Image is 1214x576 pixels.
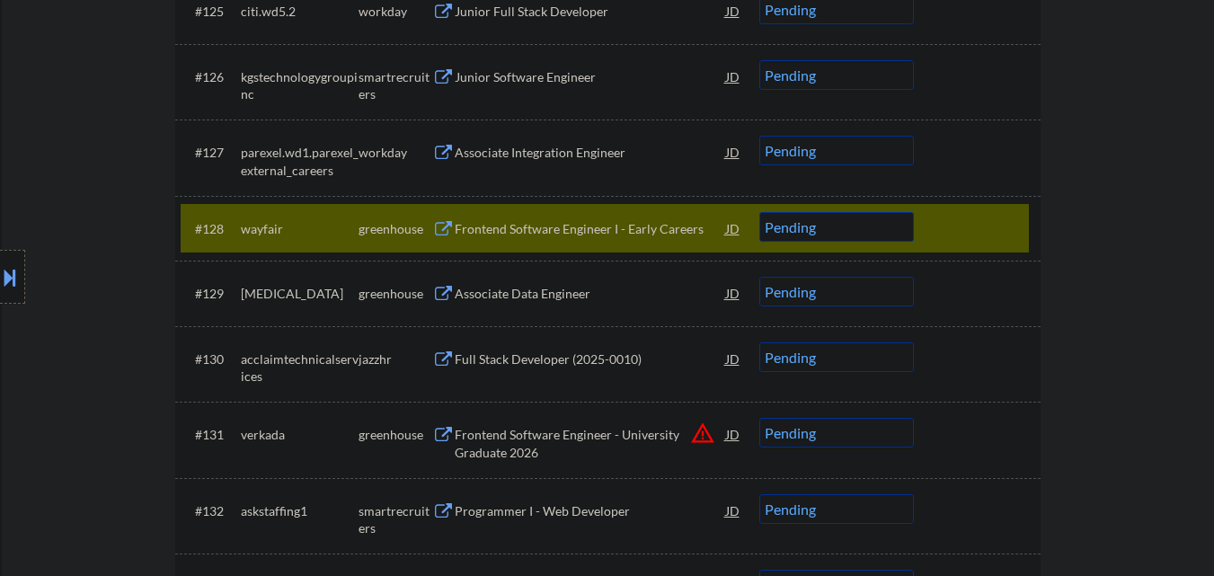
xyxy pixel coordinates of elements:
[195,68,226,86] div: #126
[455,68,726,86] div: Junior Software Engineer
[359,502,432,537] div: smartrecruiters
[724,494,742,527] div: JD
[455,144,726,162] div: Associate Integration Engineer
[690,421,715,446] button: warning_amber
[241,68,359,103] div: kgstechnologygroupinc
[724,418,742,450] div: JD
[241,3,359,21] div: citi.wd5.2
[455,350,726,368] div: Full Stack Developer (2025-0010)
[724,277,742,309] div: JD
[724,212,742,244] div: JD
[455,426,726,461] div: Frontend Software Engineer - University Graduate 2026
[359,285,432,303] div: greenhouse
[359,426,432,444] div: greenhouse
[359,350,432,368] div: jazzhr
[724,60,742,93] div: JD
[724,136,742,168] div: JD
[455,3,726,21] div: Junior Full Stack Developer
[359,220,432,238] div: greenhouse
[455,220,726,238] div: Frontend Software Engineer I - Early Careers
[359,3,432,21] div: workday
[455,502,726,520] div: Programmer I - Web Developer
[359,144,432,162] div: workday
[241,502,359,520] div: askstaffing1
[359,68,432,103] div: smartrecruiters
[724,342,742,375] div: JD
[455,285,726,303] div: Associate Data Engineer
[195,3,226,21] div: #125
[195,502,226,520] div: #132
